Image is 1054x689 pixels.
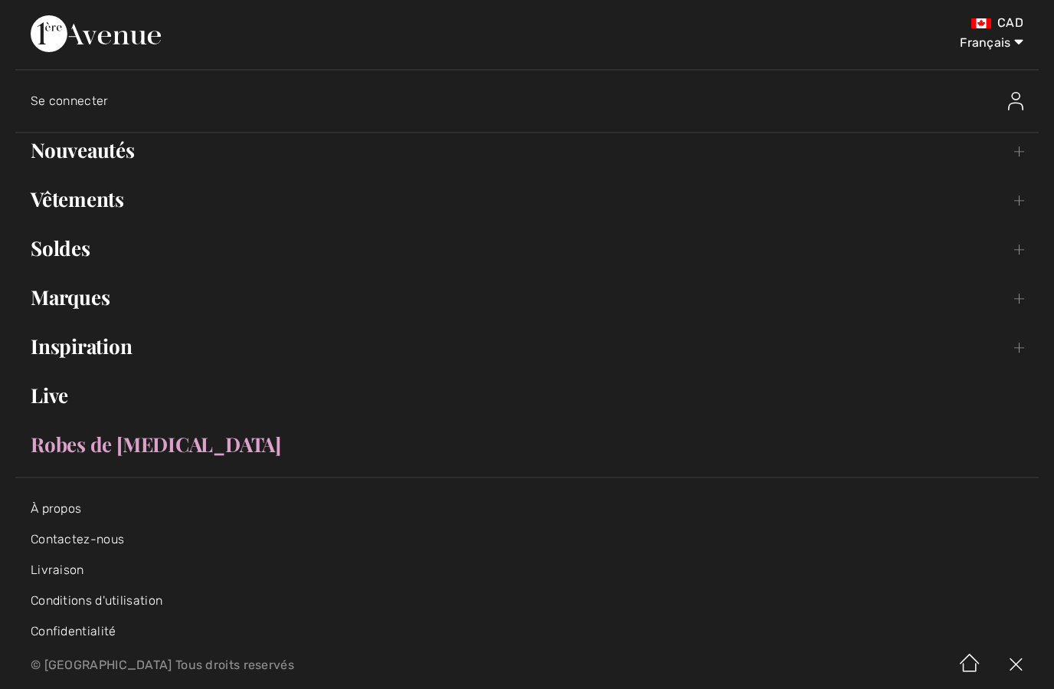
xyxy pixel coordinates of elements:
[31,593,162,608] a: Conditions d'utilisation
[31,532,124,546] a: Contactez-nous
[15,428,1039,461] a: Robes de [MEDICAL_DATA]
[31,660,619,671] p: © [GEOGRAPHIC_DATA] Tous droits reservés
[15,133,1039,167] a: Nouveautés
[993,641,1039,689] img: X
[31,501,81,516] a: À propos
[1008,92,1023,110] img: Se connecter
[31,15,161,52] img: 1ère Avenue
[15,330,1039,363] a: Inspiration
[15,182,1039,216] a: Vêtements
[31,77,1039,126] a: Se connecterSe connecter
[947,641,993,689] img: Accueil
[15,231,1039,265] a: Soldes
[31,624,116,638] a: Confidentialité
[31,94,109,108] span: Se connecter
[15,379,1039,412] a: Live
[31,563,84,577] a: Livraison
[38,11,68,25] span: Aide
[15,281,1039,314] a: Marques
[619,15,1023,31] div: CAD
